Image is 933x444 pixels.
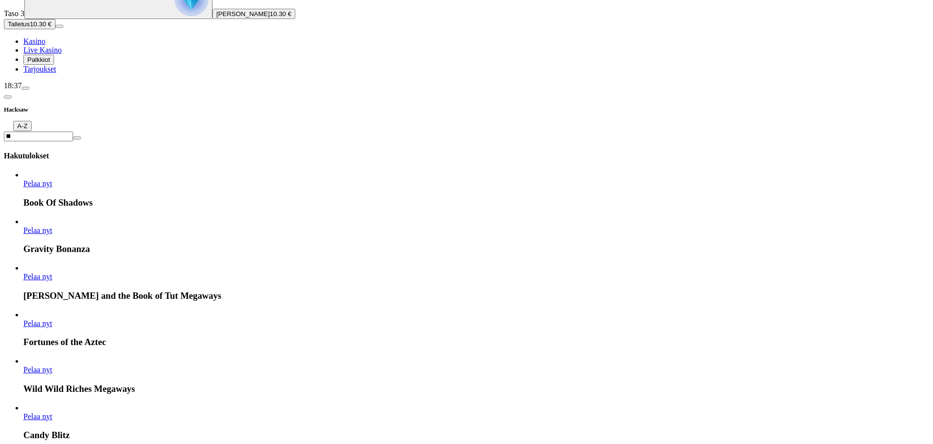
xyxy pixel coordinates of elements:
button: clear entry [73,136,81,139]
button: Palkkiot [23,55,54,65]
span: Talletus [8,20,30,28]
span: Pelaa nyt [23,226,52,234]
article: Book Of Shadows [23,171,929,208]
article: John Hunter and the Book of Tut Megaways [23,264,929,301]
h3: Hacksaw [4,105,929,115]
button: [PERSON_NAME]10.30 € [212,9,295,19]
a: Fortunes of the Aztec [23,319,52,328]
h3: Book Of Shadows [23,197,929,208]
span: Pelaa nyt [23,319,52,328]
a: Book Of Shadows [23,179,52,188]
button: chevron-left icon [4,96,12,98]
article: Candy Blitz [23,404,929,441]
span: 10.30 € [270,10,291,18]
span: Taso 3 [4,9,24,18]
span: Pelaa nyt [23,412,52,421]
a: Wild Wild Riches Megaways [23,366,52,374]
h4: Hakutulokset [4,152,929,160]
span: Pelaa nyt [23,272,52,281]
nav: Main menu [4,37,929,74]
span: A-Z [17,122,27,130]
h3: [PERSON_NAME] and the Book of Tut Megaways [23,290,929,301]
span: [PERSON_NAME] [216,10,270,18]
span: Pelaa nyt [23,366,52,374]
a: Live Kasino [23,46,62,54]
button: Talletusplus icon10.30 € [4,19,56,29]
article: Gravity Bonanza [23,217,929,255]
input: Search [4,132,73,141]
button: A-Z [13,121,31,131]
a: Candy Blitz [23,412,52,421]
h3: Gravity Bonanza [23,244,929,254]
article: Fortunes of the Aztec [23,310,929,348]
span: 18:37 [4,81,21,90]
a: Kasino [23,37,45,45]
a: John Hunter and the Book of Tut Megaways [23,272,52,281]
a: Tarjoukset [23,65,56,73]
article: Wild Wild Riches Megaways [23,357,929,394]
button: menu [56,25,63,28]
span: 10.30 € [30,20,51,28]
span: Pelaa nyt [23,179,52,188]
h3: Candy Blitz [23,430,929,441]
h3: Fortunes of the Aztec [23,337,929,347]
span: Palkkiot [27,56,50,63]
a: Gravity Bonanza [23,226,52,234]
h3: Wild Wild Riches Megaways [23,384,929,394]
button: menu [21,87,29,90]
